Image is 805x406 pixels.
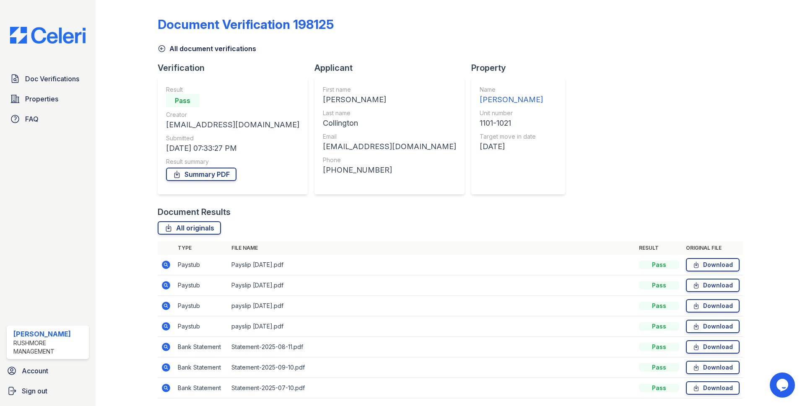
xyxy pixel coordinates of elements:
div: Result [166,85,299,94]
div: Name [480,85,543,94]
span: FAQ [25,114,39,124]
a: Account [3,362,92,379]
a: Download [686,320,740,333]
div: Pass [639,343,679,351]
div: Result summary [166,158,299,166]
div: Pass [639,261,679,269]
a: Properties [7,91,89,107]
td: Bank Statement [174,337,228,357]
th: File name [228,241,636,255]
td: Paystub [174,255,228,275]
span: Account [22,366,48,376]
div: Pass [639,281,679,290]
td: Payslip [DATE].pdf [228,255,636,275]
div: Document Results [158,206,231,218]
td: Paystub [174,275,228,296]
th: Original file [683,241,743,255]
div: Email [323,132,456,141]
a: Summary PDF [166,168,236,181]
a: FAQ [7,111,89,127]
span: Doc Verifications [25,74,79,84]
td: Statement-2025-09-10.pdf [228,357,636,378]
a: Download [686,340,740,354]
a: Doc Verifications [7,70,89,87]
div: [PHONE_NUMBER] [323,164,456,176]
td: Statement-2025-08-11.pdf [228,337,636,357]
div: Unit number [480,109,543,117]
a: Download [686,361,740,374]
a: Download [686,279,740,292]
div: Submitted [166,134,299,142]
th: Result [636,241,683,255]
div: Property [471,62,572,74]
div: Collington [323,117,456,129]
div: [EMAIL_ADDRESS][DOMAIN_NAME] [166,119,299,131]
div: [DATE] [480,141,543,153]
div: Rushmore Management [13,339,86,356]
div: Verification [158,62,314,74]
div: [PERSON_NAME] [13,329,86,339]
td: Bank Statement [174,378,228,398]
a: All document verifications [158,44,256,54]
div: [EMAIL_ADDRESS][DOMAIN_NAME] [323,141,456,153]
a: Sign out [3,383,92,399]
div: Creator [166,111,299,119]
td: payslip [DATE].pdf [228,296,636,316]
span: Properties [25,94,58,104]
div: Last name [323,109,456,117]
td: Paystub [174,316,228,337]
a: Name [PERSON_NAME] [480,85,543,106]
div: Applicant [314,62,471,74]
a: Download [686,258,740,272]
a: Download [686,381,740,395]
div: [DATE] 07:33:27 PM [166,142,299,154]
iframe: chat widget [770,372,797,398]
th: Type [174,241,228,255]
div: Pass [639,322,679,331]
a: Download [686,299,740,313]
td: payslip [DATE].pdf [228,316,636,337]
a: All originals [158,221,221,235]
div: Pass [639,384,679,392]
div: Target move in date [480,132,543,141]
img: CE_Logo_Blue-a8612792a0a2168367f1c8372b55b34899dd931a85d93a1a3d3e32e68fde9ad4.png [3,27,92,44]
div: Document Verification 198125 [158,17,334,32]
div: Pass [639,363,679,372]
div: [PERSON_NAME] [323,94,456,106]
div: 1101-1021 [480,117,543,129]
div: Phone [323,156,456,164]
div: First name [323,85,456,94]
td: Statement-2025-07-10.pdf [228,378,636,398]
td: Payslip [DATE].pdf [228,275,636,296]
div: Pass [166,94,200,107]
div: [PERSON_NAME] [480,94,543,106]
span: Sign out [22,386,47,396]
td: Bank Statement [174,357,228,378]
td: Paystub [174,296,228,316]
div: Pass [639,302,679,310]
